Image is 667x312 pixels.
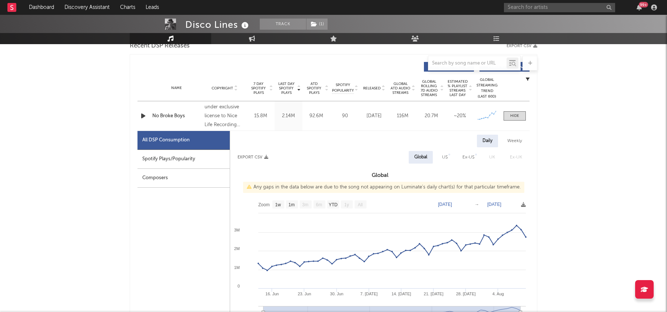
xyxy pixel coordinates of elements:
[249,82,268,95] span: 7 Day Spotify Plays
[137,169,230,188] div: Composers
[298,292,311,296] text: 23. Jun
[230,171,530,180] h3: Global
[447,112,472,120] div: ~ 20 %
[502,135,528,147] div: Weekly
[487,202,501,207] text: [DATE]
[637,4,642,10] button: 99+
[258,202,270,207] text: Zoom
[275,202,281,207] text: 1w
[390,112,415,120] div: 116M
[332,82,354,93] span: Spotify Popularity
[428,60,507,66] input: Search by song name or URL
[462,153,474,162] div: Ex-US
[276,82,296,95] span: Last Day Spotify Plays
[330,292,344,296] text: 30. Jun
[492,292,504,296] text: 4. Aug
[234,265,240,270] text: 1M
[504,3,615,12] input: Search for artists
[475,202,479,207] text: →
[329,202,338,207] text: YTD
[639,2,648,7] div: 99 +
[238,284,240,288] text: 0
[390,82,411,95] span: Global ATD Audio Streams
[344,202,349,207] text: 1y
[234,246,240,251] text: 2M
[137,131,230,150] div: All DSP Consumption
[238,155,268,160] button: Export CSV
[316,202,322,207] text: 6m
[276,112,301,120] div: 2.14M
[185,19,250,31] div: Disco Lines
[360,292,378,296] text: 7. [DATE]
[391,292,411,296] text: 14. [DATE]
[424,292,444,296] text: 21. [DATE]
[249,112,273,120] div: 15.8M
[476,77,498,99] div: Global Streaming Trend (Last 60D)
[304,112,328,120] div: 92.6M
[130,42,190,50] span: Recent DSP Releases
[442,153,448,162] div: US
[362,112,386,120] div: [DATE]
[419,79,439,97] span: Global Rolling 7D Audio Streams
[265,292,279,296] text: 16. Jun
[419,112,444,120] div: 20.7M
[152,85,201,91] div: Name
[152,112,201,120] a: No Broke Boys
[456,292,476,296] text: 28. [DATE]
[212,86,233,91] span: Copyright
[243,182,524,193] div: Any gaps in the data below are due to the song not appearing on Luminate's daily chart(s) for tha...
[438,202,452,207] text: [DATE]
[260,19,306,30] button: Track
[234,228,240,232] text: 3M
[205,103,245,129] div: under exclusive license to Nice Life Recording Company/Atlantic Recording Corporation, ℗ 2025 Goo...
[507,44,537,48] button: Export CSV
[302,202,309,207] text: 3m
[304,82,324,95] span: ATD Spotify Plays
[332,112,358,120] div: 90
[289,202,295,207] text: 1m
[363,86,381,91] span: Released
[142,136,190,145] div: All DSP Consumption
[306,19,328,30] span: ( 1 )
[306,19,328,30] button: (1)
[358,202,362,207] text: All
[414,153,427,162] div: Global
[477,135,498,147] div: Daily
[447,79,468,97] span: Estimated % Playlist Streams Last Day
[137,150,230,169] div: Spotify Plays/Popularity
